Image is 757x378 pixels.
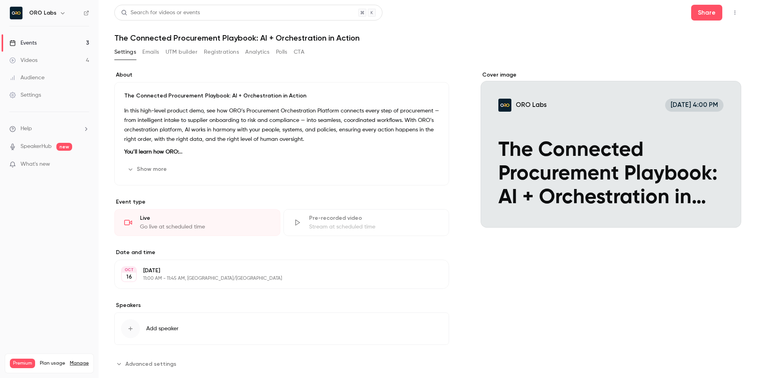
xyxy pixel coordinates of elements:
p: [DATE] [143,267,407,275]
button: Emails [142,46,159,58]
button: Polls [276,46,287,58]
strong: You’ll learn how ORO: [124,149,183,155]
div: Videos [9,56,37,64]
button: Analytics [245,46,270,58]
button: UTM builder [166,46,198,58]
p: The Connected Procurement Playbook: AI + Orchestration in Action [124,92,439,100]
div: Go live at scheduled time [140,223,270,231]
button: Add speaker [114,313,449,345]
label: Date and time [114,249,449,256]
div: Pre-recorded videoStream at scheduled time [283,209,449,236]
h1: The Connected Procurement Playbook: AI + Orchestration in Action [114,33,741,43]
div: Live [140,214,270,222]
span: Add speaker [146,325,179,333]
p: Event type [114,198,449,206]
div: Events [9,39,37,47]
button: Advanced settings [114,357,181,370]
label: Cover image [481,71,741,79]
button: Share [691,5,722,21]
span: new [56,143,72,151]
button: Show more [124,163,172,176]
label: About [114,71,449,79]
section: Cover image [481,71,741,228]
p: 11:00 AM - 11:45 AM, [GEOGRAPHIC_DATA]/[GEOGRAPHIC_DATA] [143,275,407,282]
li: help-dropdown-opener [9,125,89,133]
div: Pre-recorded video [309,214,440,222]
p: 16 [126,273,132,281]
span: What's new [21,160,50,168]
div: Audience [9,74,45,82]
button: Registrations [204,46,239,58]
div: OCT [122,267,136,273]
span: Help [21,125,32,133]
button: CTA [294,46,304,58]
span: Premium [10,359,35,368]
a: Manage [70,360,89,367]
div: LiveGo live at scheduled time [114,209,280,236]
div: Search for videos or events [121,9,200,17]
h6: ORO Labs [29,9,56,17]
label: Speakers [114,301,449,309]
img: ORO Labs [10,7,22,19]
p: In this high-level product demo, see how ORO’s Procurement Orchestration Platform connects every ... [124,106,439,144]
div: Stream at scheduled time [309,223,440,231]
div: Settings [9,91,41,99]
span: Advanced settings [125,360,176,368]
section: Advanced settings [114,357,449,370]
iframe: Noticeable Trigger [80,161,89,168]
a: SpeakerHub [21,142,52,151]
span: Plan usage [40,360,65,367]
button: Settings [114,46,136,58]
